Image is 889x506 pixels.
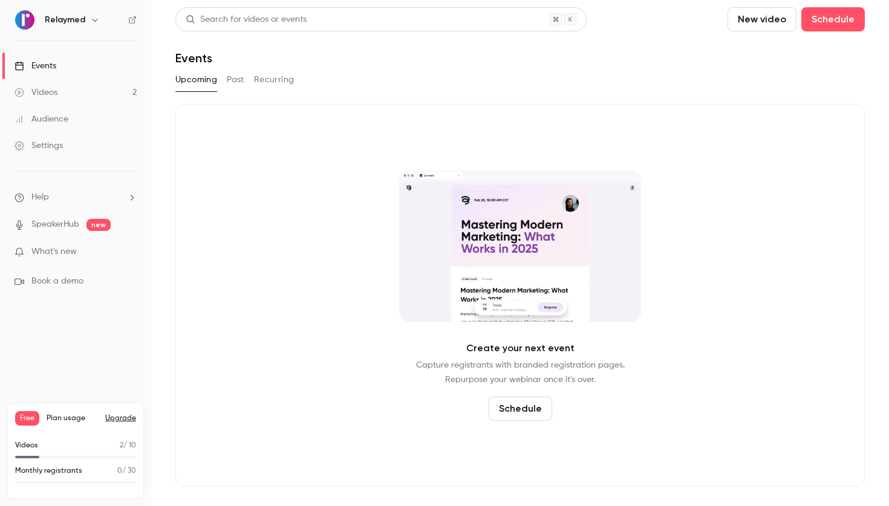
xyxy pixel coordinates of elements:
span: Book a demo [31,275,83,288]
li: help-dropdown-opener [15,191,137,204]
h1: Events [175,51,212,65]
button: New video [728,7,796,31]
iframe: Noticeable Trigger [122,247,137,258]
span: Free [15,411,39,426]
div: Audience [15,113,68,125]
div: Search for videos or events [186,13,307,26]
img: Relaymed [15,10,34,30]
button: Past [227,70,244,89]
p: Capture registrants with branded registration pages. Repurpose your webinar once it's over. [416,358,625,387]
button: Recurring [254,70,295,89]
span: 0 [117,467,122,475]
p: / 10 [120,440,136,451]
button: Upcoming [175,70,217,89]
button: Schedule [489,397,552,421]
h6: Relaymed [45,14,85,26]
div: Events [15,60,56,72]
p: / 30 [117,465,136,476]
p: Create your next event [466,341,575,355]
button: Schedule [801,7,865,31]
a: SpeakerHub [31,218,79,231]
span: What's new [31,245,77,258]
button: Upgrade [105,414,136,423]
span: new [86,219,111,231]
div: Settings [15,140,63,152]
span: 2 [120,442,123,449]
div: Videos [15,86,57,99]
p: Monthly registrants [15,465,82,476]
span: Help [31,191,49,204]
span: Plan usage [47,414,98,423]
p: Videos [15,440,38,451]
